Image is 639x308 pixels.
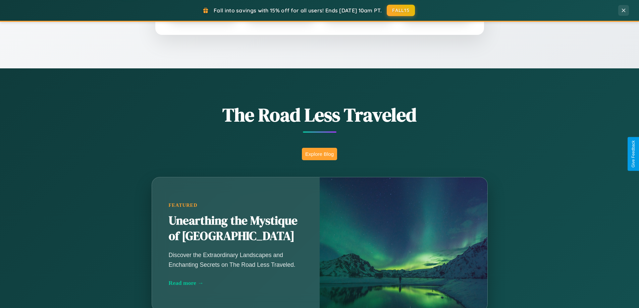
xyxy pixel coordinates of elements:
span: Fall into savings with 15% off for all users! Ends [DATE] 10am PT. [214,7,382,14]
button: Explore Blog [302,148,337,160]
div: Give Feedback [631,140,636,168]
p: Discover the Extraordinary Landscapes and Enchanting Secrets on The Road Less Traveled. [169,250,303,269]
div: Featured [169,202,303,208]
h1: The Road Less Traveled [118,102,521,128]
button: FALL15 [387,5,415,16]
div: Read more → [169,280,303,287]
h2: Unearthing the Mystique of [GEOGRAPHIC_DATA] [169,213,303,244]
